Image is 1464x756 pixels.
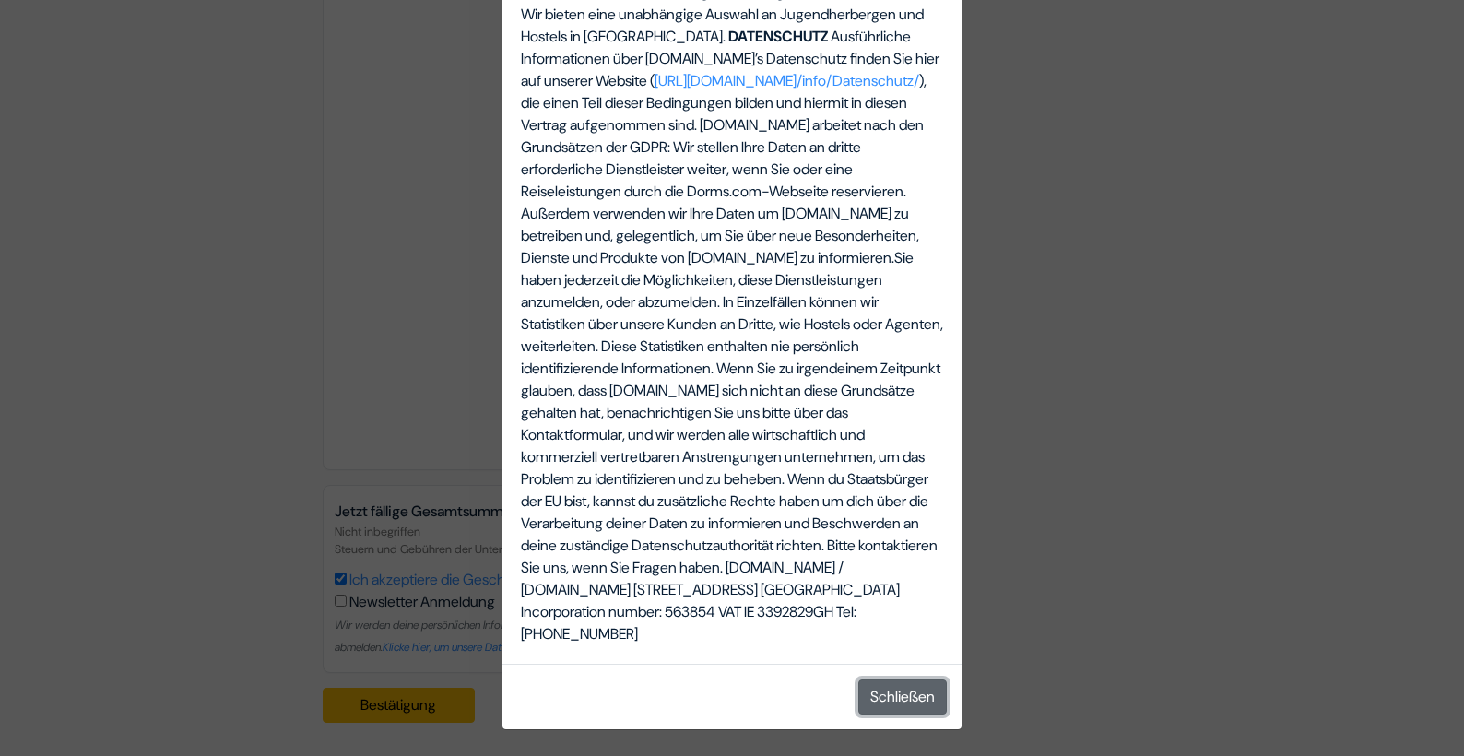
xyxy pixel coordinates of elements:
[521,71,927,135] span: ), die einen Teil dieser Bedingungen bilden und hiermit in diesen Vertrag aufgenommen sind.
[797,71,919,90] a: /info/Datenschutz/
[633,580,758,599] span: [STREET_ADDRESS]
[521,602,715,621] span: Incorporation number: 563854
[521,137,919,312] span: Wir stellen Ihre Daten an dritte erforderliche Dienstleister weiter, wenn Sie oder eine Reiseleis...
[521,115,924,157] span: [DOMAIN_NAME] arbeitet nach den Grundsätzen der GDPR:
[718,602,833,621] span: VAT IE 3392829GH
[521,359,940,555] span: Wenn Sie zu irgendeinem Zeitpunkt glauben, dass [DOMAIN_NAME] sich nicht an diese Grundsätze geha...
[521,27,939,90] span: Ausführliche Informationen über [DOMAIN_NAME]’s Datenschutz finden Sie hier auf unserer Website (
[521,292,943,378] span: In Einzelfällen können wir Statistiken über unsere Kunden an Dritte, wie Hostels oder Agenten, we...
[761,580,900,599] span: [GEOGRAPHIC_DATA]
[655,71,797,90] a: [URL][DOMAIN_NAME]
[728,27,828,46] b: DATENSCHUTZ
[858,679,947,715] button: Schließen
